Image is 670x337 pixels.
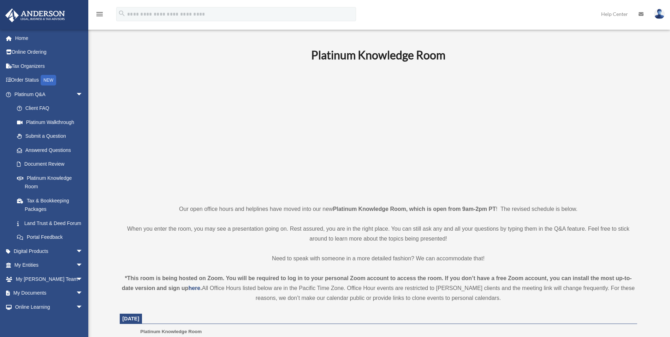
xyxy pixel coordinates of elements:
iframe: 231110_Toby_KnowledgeRoom [272,72,484,191]
img: Anderson Advisors Platinum Portal [3,8,67,22]
span: arrow_drop_down [76,286,90,301]
a: Platinum Knowledge Room [10,171,90,194]
span: arrow_drop_down [76,272,90,286]
a: Platinum Q&Aarrow_drop_down [5,87,94,101]
a: Online Ordering [5,45,94,59]
i: menu [95,10,104,18]
i: search [118,10,126,17]
img: User Pic [654,9,665,19]
a: Document Review [10,157,94,171]
a: menu [95,12,104,18]
a: My [PERSON_NAME] Teamarrow_drop_down [5,272,94,286]
span: [DATE] [123,316,140,321]
a: My Documentsarrow_drop_down [5,286,94,300]
div: All Office Hours listed below are in the Pacific Time Zone. Office Hour events are restricted to ... [120,273,637,303]
b: Platinum Knowledge Room [311,48,445,62]
strong: Platinum Knowledge Room, which is open from 9am-2pm PT [333,206,496,212]
a: Tax & Bookkeeping Packages [10,194,94,216]
a: My Entitiesarrow_drop_down [5,258,94,272]
a: Client FAQ [10,101,94,116]
a: Order StatusNEW [5,73,94,88]
span: arrow_drop_down [76,258,90,273]
a: Portal Feedback [10,230,94,244]
p: Need to speak with someone in a more detailed fashion? We can accommodate that! [120,254,637,264]
a: Home [5,31,94,45]
p: Our open office hours and helplines have moved into our new ! The revised schedule is below. [120,204,637,214]
p: When you enter the room, you may see a presentation going on. Rest assured, you are in the right ... [120,224,637,244]
span: Platinum Knowledge Room [140,329,202,334]
strong: *This room is being hosted on Zoom. You will be required to log in to your personal Zoom account ... [122,275,632,291]
a: Land Trust & Deed Forum [10,216,94,230]
a: Answered Questions [10,143,94,157]
a: Submit a Question [10,129,94,143]
div: NEW [41,75,56,85]
a: Platinum Walkthrough [10,115,94,129]
a: Tax Organizers [5,59,94,73]
span: arrow_drop_down [76,87,90,102]
a: Online Learningarrow_drop_down [5,300,94,314]
span: arrow_drop_down [76,300,90,314]
a: Digital Productsarrow_drop_down [5,244,94,258]
a: here [188,285,200,291]
span: arrow_drop_down [76,244,90,259]
strong: . [200,285,202,291]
